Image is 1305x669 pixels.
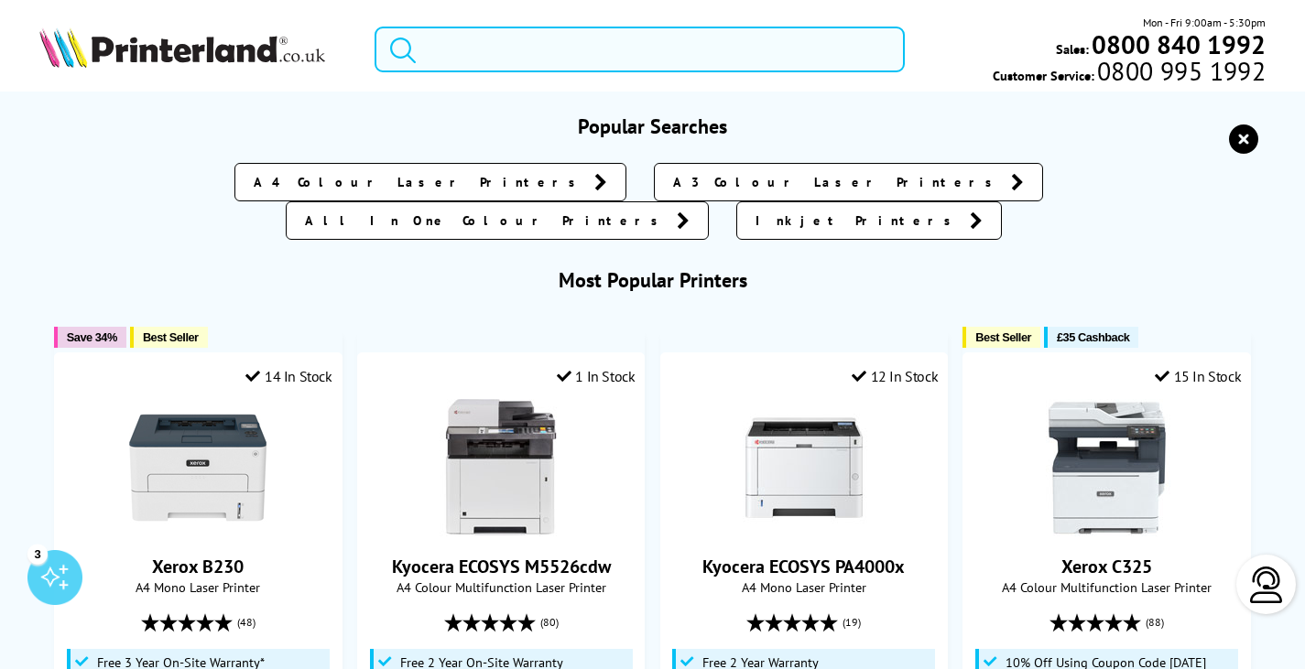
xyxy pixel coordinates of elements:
[245,367,332,385] div: 14 In Stock
[1094,62,1266,80] span: 0800 995 1992
[129,522,266,540] a: Xerox B230
[237,605,256,640] span: (48)
[756,211,961,230] span: Inkjet Printers
[735,399,873,536] img: Kyocera ECOSYS PA4000x
[1155,367,1241,385] div: 15 In Stock
[1044,327,1138,348] button: £35 Cashback
[152,555,244,578] a: Xerox B230
[1039,399,1176,536] img: Xerox C325
[1061,555,1152,578] a: Xerox C325
[27,544,48,564] div: 3
[286,201,709,240] a: All In One Colour Printers
[39,27,352,71] a: Printerland Logo
[670,578,939,596] span: A4 Mono Laser Printer
[392,555,611,578] a: Kyocera ECOSYS M5526cdw
[1089,36,1266,53] a: 0800 840 1992
[54,327,126,348] button: Save 34%
[1146,605,1164,640] span: (88)
[367,578,636,596] span: A4 Colour Multifunction Laser Printer
[375,27,905,72] input: Search product or brand
[975,330,1031,344] span: Best Seller
[305,211,668,230] span: All In One Colour Printers
[993,62,1266,84] span: Customer Service:
[654,163,1043,201] a: A3 Colour Laser Printers
[843,605,861,640] span: (19)
[1248,566,1285,603] img: user-headset-light.svg
[39,267,1267,293] h3: Most Popular Printers
[1056,40,1089,58] span: Sales:
[64,578,332,596] span: A4 Mono Laser Printer
[702,555,905,578] a: Kyocera ECOSYS PA4000x
[962,327,1040,348] button: Best Seller
[557,367,636,385] div: 1 In Stock
[432,399,570,536] img: Kyocera ECOSYS M5526cdw
[143,330,199,344] span: Best Seller
[234,163,626,201] a: A4 Colour Laser Printers
[254,173,585,191] span: A4 Colour Laser Printers
[39,113,1267,139] h3: Popular Searches
[1039,522,1176,540] a: Xerox C325
[736,201,1002,240] a: Inkjet Printers
[130,327,208,348] button: Best Seller
[673,173,1002,191] span: A3 Colour Laser Printers
[1143,14,1266,31] span: Mon - Fri 9:00am - 5:30pm
[852,367,938,385] div: 12 In Stock
[540,605,559,640] span: (80)
[39,27,325,68] img: Printerland Logo
[432,522,570,540] a: Kyocera ECOSYS M5526cdw
[735,522,873,540] a: Kyocera ECOSYS PA4000x
[67,330,117,344] span: Save 34%
[973,578,1241,596] span: A4 Colour Multifunction Laser Printer
[1092,27,1266,61] b: 0800 840 1992
[1057,330,1129,344] span: £35 Cashback
[129,399,266,536] img: Xerox B230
